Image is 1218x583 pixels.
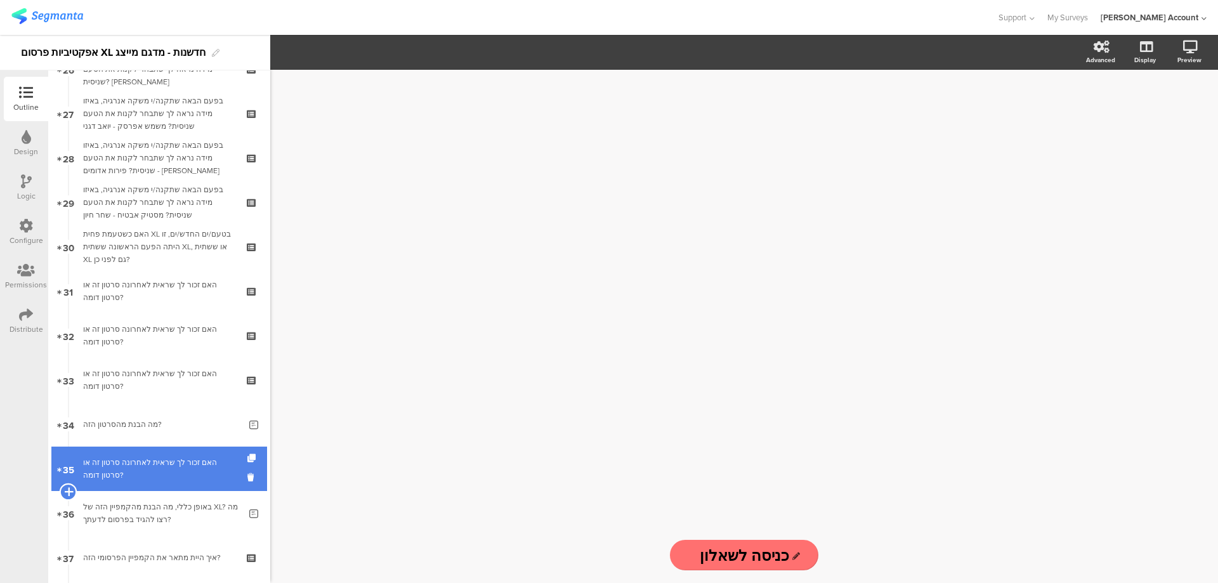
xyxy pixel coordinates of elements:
div: Outline [13,102,39,113]
span: 29 [63,195,74,209]
a: 37 איך היית מתאר את הקמפיין הפרסומי הזה? [51,535,267,580]
a: 36 באופן כללי, מה הבנת מהקמפיין הזה של XL? מה רצו להגיד בפרסום לדעתך? [51,491,267,535]
a: 32 האם זכור לך שראית לאחרונה סרטון זה או סרטון דומה? [51,313,267,358]
div: Preview [1177,55,1202,65]
a: 30 האם כשטעמת פחית XL בטעם/ים החדש/ים, זו היתה הפעם הראשונה ששתית XL, או ששתית XL גם לפני כן? [51,225,267,269]
div: בפעם הבאה שתקנה/י משקה אנרגיה, באיזו מידה נראה לך שתבחר לקנות את הטעם שניסית? פירות אדומים - קווי... [83,139,235,177]
div: האם זכור לך שראית לאחרונה סרטון זה או סרטון דומה? [83,456,235,481]
div: [PERSON_NAME] Account [1101,11,1198,23]
img: segmanta logo [11,8,83,24]
div: מה הבנת מהסרטון הזה? [83,418,240,431]
a: 35 האם זכור לך שראית לאחרונה סרטון זה או סרטון דומה? [51,447,267,491]
span: Support [999,11,1026,23]
div: בפעם הבאה שתקנה/י משקה אנרגיה, באיזו מידה נראה לך שתבחר לקנות את הטעם שניסית? מסטיק אבטיח - שחר חיון [83,183,235,221]
span: 31 [63,284,73,298]
div: Configure [10,235,43,246]
a: 29 בפעם הבאה שתקנה/י משקה אנרגיה, באיזו מידה נראה לך שתבחר לקנות את הטעם שניסית? מסטיק אבטיח - שח... [51,180,267,225]
a: 27 בפעם הבאה שתקנה/י משקה אנרגיה, באיזו מידה נראה לך שתבחר לקנות את הטעם שניסית? משמש אפרסק - יוא... [51,91,267,136]
div: בפעם הבאה שתקנה/י משקה אנרגיה, באיזו מידה נראה לך שתבחר לקנות את הטעם שניסית? משמש אפרסק - יואב דגני [83,95,235,133]
a: 28 בפעם הבאה שתקנה/י משקה אנרגיה, באיזו מידה נראה לך שתבחר לקנות את הטעם שניסית? פירות אדומים - [... [51,136,267,180]
div: האם זכור לך שראית לאחרונה סרטון זה או סרטון דומה? [83,278,235,304]
span: 32 [63,329,74,343]
span: 34 [63,417,74,431]
i: Duplicate [247,454,258,462]
div: Advanced [1086,55,1115,65]
span: 30 [63,240,74,254]
div: איך היית מתאר את הקמפיין הפרסומי הזה? [83,551,235,564]
div: באופן כללי, מה הבנת מהקמפיין הזה של XL? מה רצו להגיד בפרסום לדעתך? [83,501,240,526]
span: 28 [63,151,74,165]
i: Delete [247,471,258,483]
div: אפקטיביות פרסום XL חדשנות - מדגם מייצג [21,43,206,63]
div: Display [1134,55,1156,65]
div: Design [14,146,38,157]
a: 31 האם זכור לך שראית לאחרונה סרטון זה או סרטון דומה? [51,269,267,313]
div: האם זכור לך שראית לאחרונה סרטון זה או סרטון דומה? [83,323,235,348]
span: 27 [63,107,74,121]
div: Permissions [5,279,47,291]
a: 33 האם זכור לך שראית לאחרונה סרטון זה או סרטון דומה? [51,358,267,402]
span: 35 [63,462,74,476]
div: האם זכור לך שראית לאחרונה סרטון זה או סרטון דומה? [83,367,235,393]
div: האם כשטעמת פחית XL בטעם/ים החדש/ים, זו היתה הפעם הראשונה ששתית XL, או ששתית XL גם לפני כן? [83,228,235,266]
span: 37 [63,551,74,565]
span: 33 [63,373,74,387]
a: 34 מה הבנת מהסרטון הזה? [51,402,267,447]
div: Logic [17,190,36,202]
input: Start [670,540,818,570]
div: Distribute [10,324,43,335]
span: 36 [63,506,74,520]
span: 26 [63,62,74,76]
